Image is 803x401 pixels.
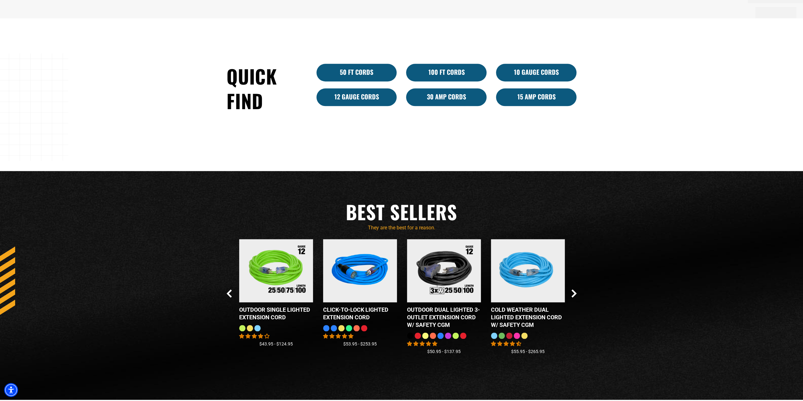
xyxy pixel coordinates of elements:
[491,341,521,347] span: 4.62 stars
[227,199,577,224] h2: Best Sellers
[316,64,397,81] a: 50 ft cords
[407,239,481,333] a: Outdoor Dual Lighted 3-Outlet Extension Cord w/ Safety CGM Outdoor Dual Lighted 3-Outlet Extensio...
[492,239,563,303] img: Light Blue
[227,64,307,113] h2: Quick Find
[496,88,576,106] a: 15 Amp Cords
[571,289,577,298] button: Next Slide
[496,64,576,81] a: 10 Gauge Cords
[324,239,395,303] img: blue
[491,239,565,333] a: Light Blue Cold Weather Dual Lighted Extension Cord w/ Safety CGM
[491,306,565,329] div: Cold Weather Dual Lighted Extension Cord w/ Safety CGM
[323,333,353,339] span: 4.87 stars
[407,306,481,329] div: Outdoor Dual Lighted 3-Outlet Extension Cord w/ Safety CGM
[323,306,397,321] div: Click-to-Lock Lighted Extension Cord
[408,239,479,303] img: Outdoor Dual Lighted 3-Outlet Extension Cord w/ Safety CGM
[407,348,481,355] div: $50.95 - $137.95
[239,239,313,325] a: Outdoor Single Lighted Extension Cord Outdoor Single Lighted Extension Cord
[316,88,397,106] a: 12 Gauge Cords
[407,341,437,347] span: 4.80 stars
[239,306,313,321] div: Outdoor Single Lighted Extension Cord
[323,239,397,325] a: blue Click-to-Lock Lighted Extension Cord
[491,348,565,355] div: $55.95 - $265.95
[239,341,313,347] div: $43.95 - $124.95
[4,383,18,397] div: Accessibility Menu
[323,341,397,347] div: $53.95 - $253.95
[406,88,487,106] a: 30 Amp Cords
[227,289,232,298] button: Previous Slide
[240,239,311,303] img: Outdoor Single Lighted Extension Cord
[239,333,269,339] span: 4.00 stars
[406,64,487,81] a: 100 Ft Cords
[227,224,577,232] p: They are the best for a reason.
